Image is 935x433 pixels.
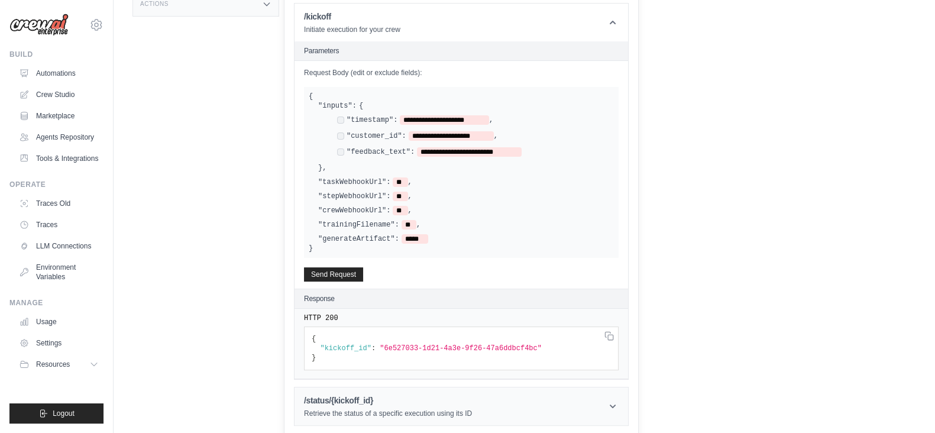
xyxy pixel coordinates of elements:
[14,215,103,234] a: Traces
[304,294,335,303] h2: Response
[14,237,103,256] a: LLM Connections
[14,128,103,147] a: Agents Repository
[304,314,619,323] pre: HTTP 200
[322,163,326,173] span: ,
[14,64,103,83] a: Automations
[14,355,103,374] button: Resources
[318,163,322,173] span: }
[53,409,75,418] span: Logout
[14,334,103,353] a: Settings
[318,101,357,111] label: "inputs":
[14,85,103,104] a: Crew Studio
[494,131,498,141] span: ,
[408,192,412,201] span: ,
[304,11,400,22] h1: /kickoff
[9,50,103,59] div: Build
[304,395,472,406] h1: /status/{kickoff_id}
[309,244,313,253] span: }
[371,344,376,353] span: :
[14,312,103,331] a: Usage
[347,147,415,157] label: "feedback_text":
[318,234,399,244] label: "generateArtifact":
[304,46,619,56] h2: Parameters
[304,267,363,282] button: Send Request
[304,68,619,77] label: Request Body (edit or exclude fields):
[36,360,70,369] span: Resources
[408,206,412,215] span: ,
[304,25,400,34] p: Initiate execution for your crew
[416,220,420,230] span: ,
[312,354,316,362] span: }
[318,177,390,187] label: "taskWebhookUrl":
[9,14,69,36] img: Logo
[489,115,493,125] span: ,
[9,403,103,424] button: Logout
[14,149,103,168] a: Tools & Integrations
[320,344,371,353] span: "kickoff_id"
[347,115,397,125] label: "timestamp":
[14,194,103,213] a: Traces Old
[318,220,399,230] label: "trainingFilename":
[380,344,542,353] span: "6e527033-1d21-4a3e-9f26-47a6ddbcf4bc"
[14,106,103,125] a: Marketplace
[359,101,363,111] span: {
[9,298,103,308] div: Manage
[347,131,406,141] label: "customer_id":
[312,335,316,343] span: {
[318,192,390,201] label: "stepWebhookUrl":
[14,258,103,286] a: Environment Variables
[140,1,169,8] h3: Actions
[9,180,103,189] div: Operate
[309,92,313,101] span: {
[408,177,412,187] span: ,
[318,206,390,215] label: "crewWebhookUrl":
[304,409,472,418] p: Retrieve the status of a specific execution using its ID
